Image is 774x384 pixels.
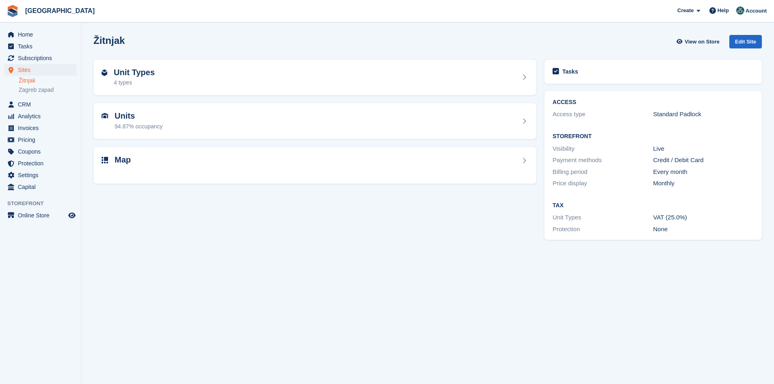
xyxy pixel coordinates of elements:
[18,169,67,181] span: Settings
[115,122,163,131] div: 94.87% occupancy
[102,157,108,163] img: map-icn-33ee37083ee616e46c38cad1a60f524a97daa1e2b2c8c0bc3eb3415660979fc1.svg
[4,29,77,40] a: menu
[18,158,67,169] span: Protection
[102,113,108,119] img: unit-icn-7be61d7bf1b0ce9d3e12c5938cc71ed9869f7b940bace4675aadf7bd6d80202e.svg
[115,111,163,121] h2: Units
[675,35,723,48] a: View on Store
[553,99,754,106] h2: ACCESS
[4,181,77,193] a: menu
[18,52,67,64] span: Subscriptions
[18,134,67,145] span: Pricing
[22,4,98,17] a: [GEOGRAPHIC_DATA]
[553,133,754,140] h2: Storefront
[653,179,754,188] div: Monthly
[553,156,653,165] div: Payment methods
[4,99,77,110] a: menu
[18,41,67,52] span: Tasks
[562,68,578,75] h2: Tasks
[4,64,77,76] a: menu
[553,144,653,154] div: Visibility
[553,225,653,234] div: Protection
[4,41,77,52] a: menu
[553,110,653,119] div: Access type
[736,7,744,15] img: Željko Gobac
[4,146,77,157] a: menu
[4,134,77,145] a: menu
[4,122,77,134] a: menu
[18,64,67,76] span: Sites
[553,179,653,188] div: Price display
[18,210,67,221] span: Online Store
[653,156,754,165] div: Credit / Debit Card
[4,158,77,169] a: menu
[19,77,77,85] a: Žitnjak
[18,122,67,134] span: Invoices
[114,68,155,77] h2: Unit Types
[653,144,754,154] div: Live
[4,52,77,64] a: menu
[18,29,67,40] span: Home
[729,35,762,48] div: Edit Site
[553,167,653,177] div: Billing period
[67,210,77,220] a: Preview store
[19,86,77,94] a: Zagreb zapad
[653,167,754,177] div: Every month
[18,181,67,193] span: Capital
[653,213,754,222] div: VAT (25.0%)
[102,69,107,76] img: unit-type-icn-2b2737a686de81e16bb02015468b77c625bbabd49415b5ef34ead5e3b44a266d.svg
[93,147,536,184] a: Map
[677,7,694,15] span: Create
[18,111,67,122] span: Analytics
[653,110,754,119] div: Standard Padlock
[553,202,754,209] h2: Tax
[93,35,125,46] h2: Žitnjak
[18,146,67,157] span: Coupons
[653,225,754,234] div: None
[7,200,81,208] span: Storefront
[18,99,67,110] span: CRM
[4,169,77,181] a: menu
[553,213,653,222] div: Unit Types
[93,103,536,139] a: Units 94.87% occupancy
[4,210,77,221] a: menu
[114,78,155,87] div: 4 types
[7,5,19,17] img: stora-icon-8386f47178a22dfd0bd8f6a31ec36ba5ce8667c1dd55bd0f319d3a0aa187defe.svg
[4,111,77,122] a: menu
[93,60,536,95] a: Unit Types 4 types
[685,38,720,46] span: View on Store
[729,35,762,52] a: Edit Site
[115,155,131,165] h2: Map
[746,7,767,15] span: Account
[718,7,729,15] span: Help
